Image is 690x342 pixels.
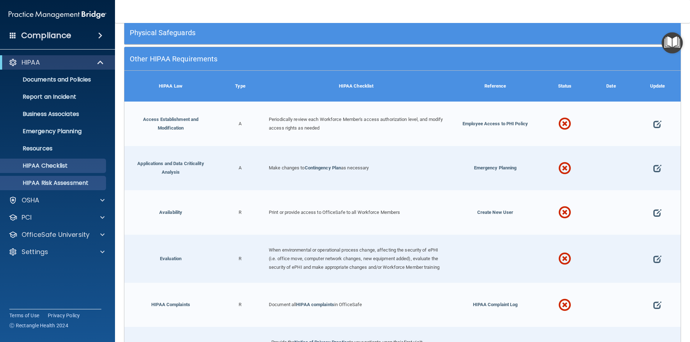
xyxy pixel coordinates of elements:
[217,71,263,102] div: Type
[22,196,40,205] p: OSHA
[9,8,106,22] img: PMB logo
[473,302,518,307] span: HIPAA Complaint Log
[48,312,80,319] a: Privacy Policy
[269,247,440,270] span: When environmental or operational process change, affecting the security of ePHI (i.e. office mov...
[5,93,103,100] p: Report an Incident
[217,283,263,327] div: R
[9,248,105,256] a: Settings
[5,162,103,169] p: HIPAA Checklist
[151,302,190,307] a: HIPAA Complaints
[22,213,32,222] p: PCI
[22,248,48,256] p: Settings
[21,31,71,41] h4: Compliance
[263,71,449,102] div: HIPAA Checklist
[334,302,362,307] span: in OfficeSafe
[9,230,105,239] a: OfficeSafe University
[269,165,305,170] span: Make changes to
[217,146,263,191] div: A
[9,58,104,67] a: HIPAA
[463,121,528,126] span: Employee Access to PHI Policy
[5,111,103,118] p: Business Associates
[9,312,39,319] a: Terms of Use
[269,117,443,131] span: Periodically review each Workforce Member's access authorization level, and modify access rights ...
[137,161,204,175] a: Applications and Data Criticality Analysis
[542,71,588,102] div: Status
[477,210,514,215] span: Create New User
[269,210,400,215] span: Print or provide access to OfficeSafe to all Workforce Members
[5,76,103,83] p: Documents and Policies
[124,71,217,102] div: HIPAA Law
[5,145,103,152] p: Resources
[341,165,369,170] span: as necessary
[22,230,89,239] p: OfficeSafe University
[130,55,536,63] h5: Other HIPAA Requirements
[474,165,517,170] span: Emergency Planning
[5,128,103,135] p: Emergency Planning
[449,71,542,102] div: Reference
[9,196,105,205] a: OSHA
[143,117,198,131] a: Access Establishment and Modification
[217,235,263,283] div: R
[5,179,103,187] p: HIPAA Risk Assessment
[588,71,634,102] div: Date
[217,102,263,146] div: A
[160,256,181,261] a: Evaluation
[634,71,681,102] div: Update
[296,302,334,307] a: HIPAA complaints
[217,190,263,235] div: R
[662,32,683,53] button: Open Resource Center
[269,302,296,307] span: Document all
[9,213,105,222] a: PCI
[305,165,341,170] a: Contingency Plan
[130,29,536,37] h5: Physical Safeguards
[22,58,40,67] p: HIPAA
[159,210,182,215] a: Availability
[9,322,68,329] span: Ⓒ Rectangle Health 2024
